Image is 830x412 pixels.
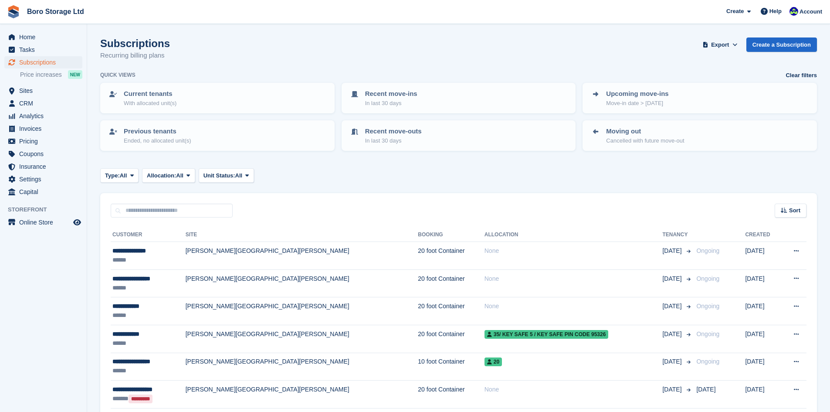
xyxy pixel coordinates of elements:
a: menu [4,135,82,147]
h6: Quick views [100,71,136,79]
td: [PERSON_NAME][GEOGRAPHIC_DATA][PERSON_NAME] [186,297,418,325]
span: [DATE] [696,386,715,393]
span: Pricing [19,135,71,147]
a: menu [4,123,82,135]
span: CRM [19,97,71,109]
td: 20 foot Container [418,325,484,353]
span: [DATE] [662,246,683,255]
td: 20 foot Container [418,297,484,325]
td: [DATE] [745,242,780,270]
td: [PERSON_NAME][GEOGRAPHIC_DATA][PERSON_NAME] [186,325,418,353]
h1: Subscriptions [100,37,170,49]
button: Allocation: All [142,168,195,183]
span: Coupons [19,148,71,160]
button: Unit Status: All [199,168,254,183]
a: menu [4,148,82,160]
span: Tasks [19,44,71,56]
span: Create [726,7,744,16]
p: Moving out [606,126,684,136]
span: Home [19,31,71,43]
p: Upcoming move-ins [606,89,668,99]
th: Tenancy [662,228,693,242]
button: Export [701,37,739,52]
p: In last 30 days [365,99,417,108]
a: Price increases NEW [20,70,82,79]
p: Recent move-outs [365,126,422,136]
a: Recent move-outs In last 30 days [342,121,575,150]
span: Settings [19,173,71,185]
p: Move-in date > [DATE] [606,99,668,108]
img: stora-icon-8386f47178a22dfd0bd8f6a31ec36ba5ce8667c1dd55bd0f319d3a0aa187defe.svg [7,5,20,18]
a: menu [4,186,82,198]
a: Clear filters [786,71,817,80]
span: Ongoing [696,303,719,310]
td: [DATE] [745,269,780,297]
span: Ongoing [696,330,719,337]
span: Export [711,41,729,49]
th: Created [745,228,780,242]
div: None [484,246,663,255]
a: menu [4,85,82,97]
span: Sort [789,206,800,215]
a: Previous tenants Ended, no allocated unit(s) [101,121,334,150]
span: Analytics [19,110,71,122]
td: [DATE] [745,381,780,409]
td: [PERSON_NAME][GEOGRAPHIC_DATA][PERSON_NAME] [186,353,418,381]
td: 20 foot Container [418,381,484,409]
p: Recurring billing plans [100,51,170,61]
a: menu [4,97,82,109]
p: Cancelled with future move-out [606,136,684,145]
td: 10 foot Container [418,353,484,381]
span: Sites [19,85,71,97]
span: Capital [19,186,71,198]
span: Invoices [19,123,71,135]
th: Booking [418,228,484,242]
a: Preview store [72,217,82,228]
div: None [484,302,663,311]
p: Recent move-ins [365,89,417,99]
p: Previous tenants [124,126,191,136]
a: menu [4,110,82,122]
td: [PERSON_NAME][GEOGRAPHIC_DATA][PERSON_NAME] [186,381,418,409]
a: Upcoming move-ins Move-in date > [DATE] [583,84,816,112]
span: [DATE] [662,274,683,283]
span: 20 [484,358,502,366]
span: Online Store [19,216,71,228]
span: Account [800,7,822,16]
span: 35/ Key safe 5 / Key safe PIN code 95326 [484,330,609,339]
span: Subscriptions [19,56,71,68]
a: menu [4,44,82,56]
span: All [120,171,127,180]
span: Ongoing [696,275,719,282]
p: Ended, no allocated unit(s) [124,136,191,145]
span: All [235,171,243,180]
a: Boro Storage Ltd [24,4,88,19]
td: 20 foot Container [418,242,484,270]
a: menu [4,31,82,43]
span: [DATE] [662,302,683,311]
button: Type: All [100,168,139,183]
div: NEW [68,70,82,79]
a: menu [4,216,82,228]
span: [DATE] [662,357,683,366]
p: Current tenants [124,89,176,99]
span: Help [769,7,782,16]
span: Unit Status: [203,171,235,180]
span: [DATE] [662,330,683,339]
th: Allocation [484,228,663,242]
span: Allocation: [147,171,176,180]
span: Storefront [8,205,87,214]
td: [DATE] [745,325,780,353]
th: Customer [111,228,186,242]
span: Price increases [20,71,62,79]
td: 20 foot Container [418,269,484,297]
span: Insurance [19,160,71,173]
td: [DATE] [745,353,780,381]
td: [PERSON_NAME][GEOGRAPHIC_DATA][PERSON_NAME] [186,242,418,270]
a: menu [4,160,82,173]
a: Current tenants With allocated unit(s) [101,84,334,112]
span: Ongoing [696,247,719,254]
img: Tobie Hillier [789,7,798,16]
p: In last 30 days [365,136,422,145]
th: Site [186,228,418,242]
